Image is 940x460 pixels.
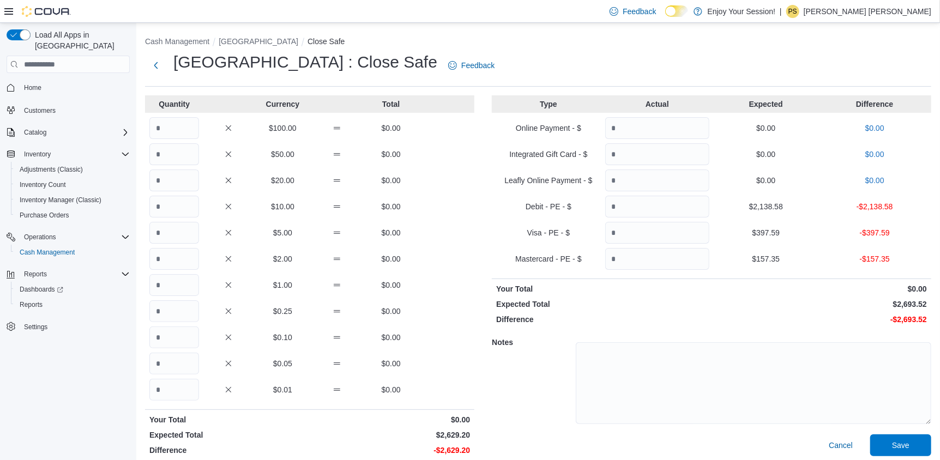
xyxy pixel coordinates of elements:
a: Inventory Manager (Classic) [15,193,106,207]
p: $157.35 [714,253,818,264]
input: Quantity [605,143,709,165]
span: Home [24,83,41,92]
p: Online Payment - $ [496,123,600,134]
p: $0.00 [823,149,927,160]
input: Quantity [605,248,709,270]
p: $0.00 [366,332,416,343]
span: Adjustments (Classic) [20,165,83,174]
button: Cash Management [11,245,134,260]
button: Catalog [20,126,51,139]
p: $0.00 [714,123,818,134]
p: $20.00 [258,175,308,186]
p: $0.00 [366,201,416,212]
span: Purchase Orders [15,209,130,222]
span: Save [892,440,909,451]
p: Currency [258,99,308,110]
p: Difference [823,99,927,110]
p: $0.00 [823,123,927,134]
p: -$2,629.20 [312,445,470,456]
span: Inventory [24,150,51,159]
nav: Complex example [7,75,130,363]
p: $0.00 [714,175,818,186]
p: Debit - PE - $ [496,201,600,212]
p: $397.59 [714,227,818,238]
p: $0.00 [366,253,416,264]
span: Adjustments (Classic) [15,163,130,176]
button: Next [145,55,167,76]
input: Quantity [149,196,199,217]
p: -$397.59 [823,227,927,238]
p: $0.00 [366,306,416,317]
p: $0.00 [312,414,470,425]
p: Expected Total [496,299,709,310]
img: Cova [22,6,71,17]
button: Close Safe [308,37,345,46]
a: Home [20,81,46,94]
span: Reports [20,268,130,281]
a: Customers [20,104,60,117]
p: Visa - PE - $ [496,227,600,238]
button: Save [870,434,931,456]
span: Reports [24,270,47,279]
button: Inventory Manager (Classic) [11,192,134,208]
span: PS [788,5,797,18]
input: Quantity [149,222,199,244]
p: $0.00 [366,384,416,395]
button: [GEOGRAPHIC_DATA] [219,37,298,46]
span: Customers [24,106,56,115]
p: Your Total [149,414,308,425]
span: Inventory [20,148,130,161]
p: $0.00 [366,175,416,186]
p: -$2,693.52 [714,314,927,325]
p: $0.00 [823,175,927,186]
button: Customers [2,102,134,118]
span: Customers [20,103,130,117]
input: Quantity [149,326,199,348]
button: Cancel [824,434,857,456]
p: $50.00 [258,149,308,160]
p: $2.00 [258,253,308,264]
p: $0.25 [258,306,308,317]
a: Adjustments (Classic) [15,163,87,176]
a: Cash Management [15,246,79,259]
button: Settings [2,319,134,335]
a: Dashboards [15,283,68,296]
input: Quantity [149,143,199,165]
input: Dark Mode [665,5,688,17]
span: Inventory Manager (Classic) [15,193,130,207]
p: Mastercard - PE - $ [496,253,600,264]
span: Reports [15,298,130,311]
input: Quantity [605,196,709,217]
p: -$2,138.58 [823,201,927,212]
p: | [780,5,782,18]
p: Quantity [149,99,199,110]
input: Quantity [605,170,709,191]
p: $0.10 [258,332,308,343]
p: $0.00 [714,283,927,294]
h1: [GEOGRAPHIC_DATA] : Close Safe [173,51,437,73]
span: Catalog [20,126,130,139]
p: Actual [605,99,709,110]
button: Reports [20,268,51,281]
p: $2,138.58 [714,201,818,212]
input: Quantity [149,379,199,401]
span: Inventory Count [20,180,66,189]
p: Expected [714,99,818,110]
p: Enjoy Your Session! [708,5,776,18]
button: Cash Management [145,37,209,46]
p: $0.01 [258,384,308,395]
button: Reports [2,267,134,282]
input: Quantity [149,117,199,139]
button: Inventory [2,147,134,162]
p: $2,629.20 [312,429,470,440]
p: $100.00 [258,123,308,134]
span: Reports [20,300,43,309]
p: $1.00 [258,280,308,290]
p: $0.00 [366,123,416,134]
button: Inventory [20,148,55,161]
span: Cash Management [20,248,75,257]
span: Cash Management [15,246,130,259]
input: Quantity [149,274,199,296]
h5: Notes [492,331,574,353]
input: Quantity [149,353,199,374]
